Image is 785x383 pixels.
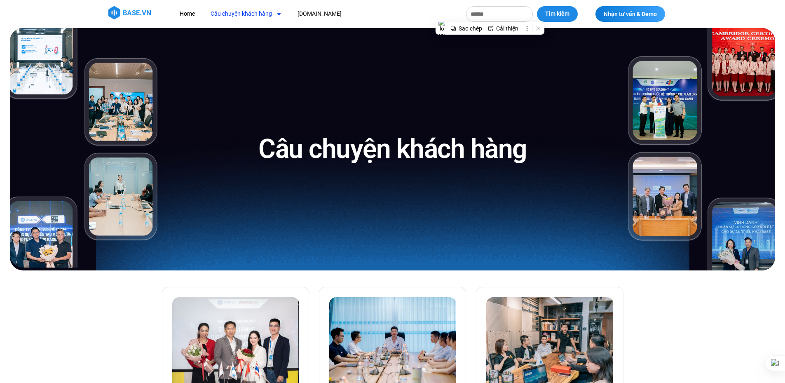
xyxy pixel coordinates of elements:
button: Tìm kiếm [537,6,578,22]
span: Nhận tư vấn & Demo [604,11,657,17]
a: Câu chuyện khách hàng [204,6,288,21]
a: Nhận tư vấn & Demo [595,6,665,22]
a: [DOMAIN_NAME] [291,6,348,21]
span: Tìm kiếm [545,10,569,18]
nav: Menu [173,6,458,21]
h1: Câu chuyện khách hàng [258,132,527,166]
a: Home [173,6,201,21]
